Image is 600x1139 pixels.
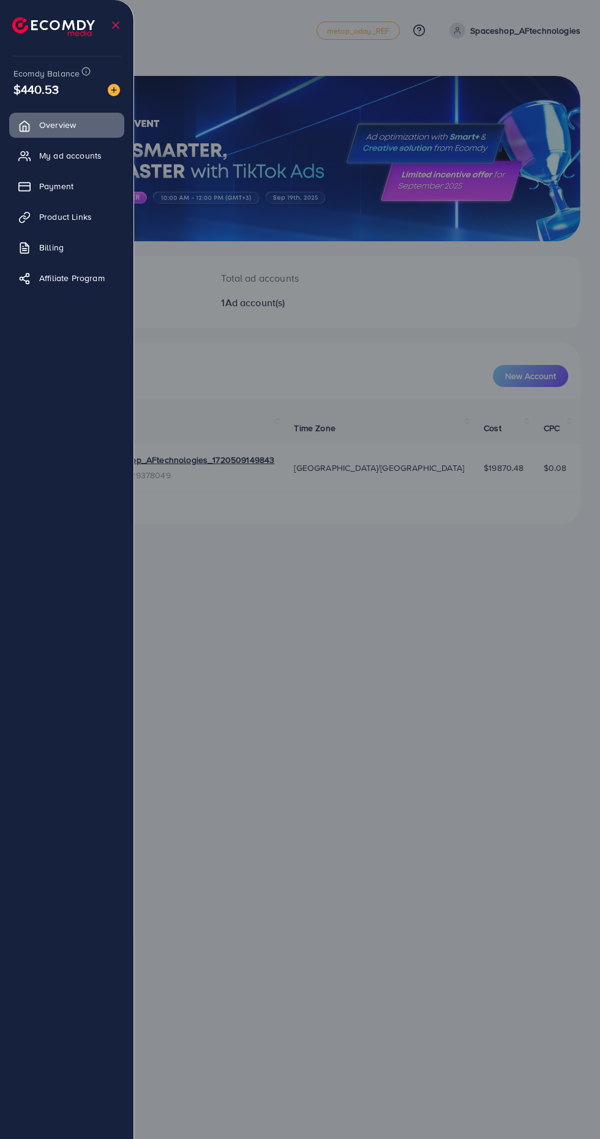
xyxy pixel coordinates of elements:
[13,67,80,80] span: Ecomdy Balance
[39,119,76,131] span: Overview
[39,272,105,284] span: Affiliate Program
[9,205,124,229] a: Product Links
[39,180,73,192] span: Payment
[9,174,124,198] a: Payment
[548,1084,591,1130] iframe: Chat
[12,17,95,36] img: logo
[9,143,124,168] a: My ad accounts
[9,235,124,260] a: Billing
[39,211,92,223] span: Product Links
[9,113,124,137] a: Overview
[108,84,120,96] img: image
[39,149,102,162] span: My ad accounts
[39,241,64,254] span: Billing
[9,266,124,290] a: Affiliate Program
[13,80,59,98] span: $440.53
